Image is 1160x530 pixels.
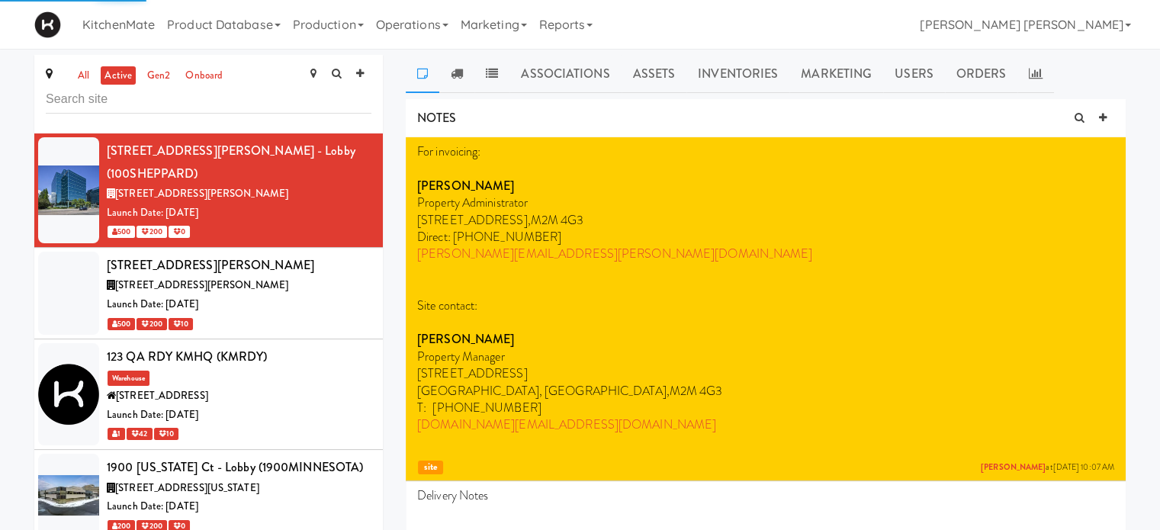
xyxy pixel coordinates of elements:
[34,11,61,38] img: Micromart
[108,371,149,386] span: Warehouse
[417,399,541,416] span: T: [PHONE_NUMBER]
[509,55,621,93] a: Associations
[108,428,125,440] span: 1
[981,462,1114,474] span: at [DATE] 10:07 AM
[789,55,883,93] a: Marketing
[417,348,505,365] span: Property Manager
[417,416,716,433] a: [DOMAIN_NAME][EMAIL_ADDRESS][DOMAIN_NAME]
[107,497,371,516] div: Launch Date: [DATE]
[34,248,383,339] li: [STREET_ADDRESS][PERSON_NAME][STREET_ADDRESS][PERSON_NAME]Launch Date: [DATE] 500 200 10
[169,318,193,330] span: 10
[116,388,208,403] span: [STREET_ADDRESS]
[417,245,812,262] a: [PERSON_NAME][EMAIL_ADDRESS][PERSON_NAME][DOMAIN_NAME]
[115,278,288,292] span: [STREET_ADDRESS][PERSON_NAME]
[417,487,1114,504] p: Delivery Notes
[417,330,514,348] strong: [PERSON_NAME]
[137,226,166,238] span: 200
[417,365,528,382] span: [STREET_ADDRESS]
[417,143,1114,160] p: For invoicing:
[115,186,288,201] span: [STREET_ADDRESS][PERSON_NAME]
[417,109,457,127] span: NOTES
[101,66,136,85] a: active
[115,480,259,495] span: [STREET_ADDRESS][US_STATE]
[531,211,584,229] span: M2M 4G3
[418,461,443,475] span: site
[169,226,190,238] span: 0
[417,297,477,314] span: Site contact:
[107,406,371,425] div: Launch Date: [DATE]
[108,318,135,330] span: 500
[981,461,1046,473] a: [PERSON_NAME]
[417,177,514,194] strong: [PERSON_NAME]
[107,254,371,277] div: [STREET_ADDRESS][PERSON_NAME]
[417,194,528,211] span: Property Administrator
[154,428,178,440] span: 10
[46,85,371,114] input: Search site
[417,212,1114,229] p: [STREET_ADDRESS],
[127,428,152,440] span: 42
[182,66,227,85] a: onboard
[107,345,371,368] div: 123 QA RDY KMHQ (KMRDY)
[686,55,789,93] a: Inventories
[670,382,723,400] span: M2M 4G3
[34,133,383,248] li: [STREET_ADDRESS][PERSON_NAME] - Lobby (100SHEPPARD)[STREET_ADDRESS][PERSON_NAME]Launch Date: [DAT...
[107,295,371,314] div: Launch Date: [DATE]
[945,55,1018,93] a: Orders
[74,66,93,85] a: all
[417,228,561,246] span: Direct: [PHONE_NUMBER]
[108,226,135,238] span: 500
[137,318,166,330] span: 200
[107,140,371,185] div: [STREET_ADDRESS][PERSON_NAME] - Lobby (100SHEPPARD)
[34,339,383,450] li: 123 QA RDY KMHQ (KMRDY)Warehouse[STREET_ADDRESS]Launch Date: [DATE] 1 42 10
[417,382,670,400] span: [GEOGRAPHIC_DATA], [GEOGRAPHIC_DATA],
[883,55,945,93] a: Users
[143,66,174,85] a: gen2
[622,55,687,93] a: Assets
[107,204,371,223] div: Launch Date: [DATE]
[107,456,371,479] div: 1900 [US_STATE] Ct - Lobby (1900MINNESOTA)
